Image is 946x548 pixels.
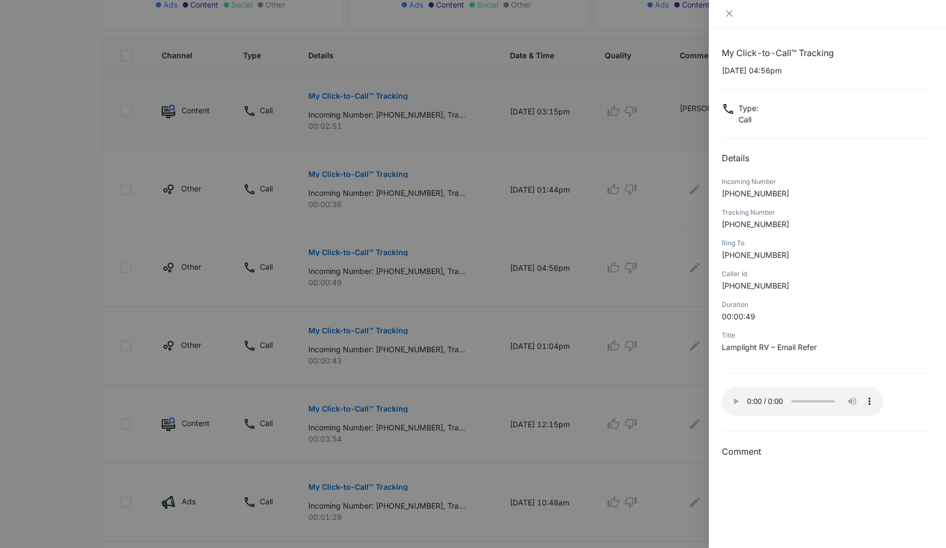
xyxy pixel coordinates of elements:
div: Title [722,331,933,340]
span: [PHONE_NUMBER] [722,250,789,259]
button: Close [722,9,737,18]
span: Lamplight RV – Email Refer [722,342,817,352]
div: Duration [722,300,933,310]
span: close [725,9,734,18]
div: Caller Id [722,269,933,279]
span: [PHONE_NUMBER] [722,220,789,229]
span: [PHONE_NUMBER] [722,281,789,290]
p: Type : [738,102,758,114]
h3: Comment [722,445,933,458]
audio: Your browser does not support the audio tag. [722,387,883,416]
h1: My Click-to-Call™ Tracking [722,46,933,59]
span: [PHONE_NUMBER] [722,189,789,198]
h2: Details [722,152,933,165]
p: Call [738,114,758,125]
div: Tracking Number [722,208,933,217]
div: Incoming Number [722,177,933,187]
div: Ring To [722,238,933,248]
span: 00:00:49 [722,312,755,321]
p: [DATE] 04:56pm [722,65,933,76]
